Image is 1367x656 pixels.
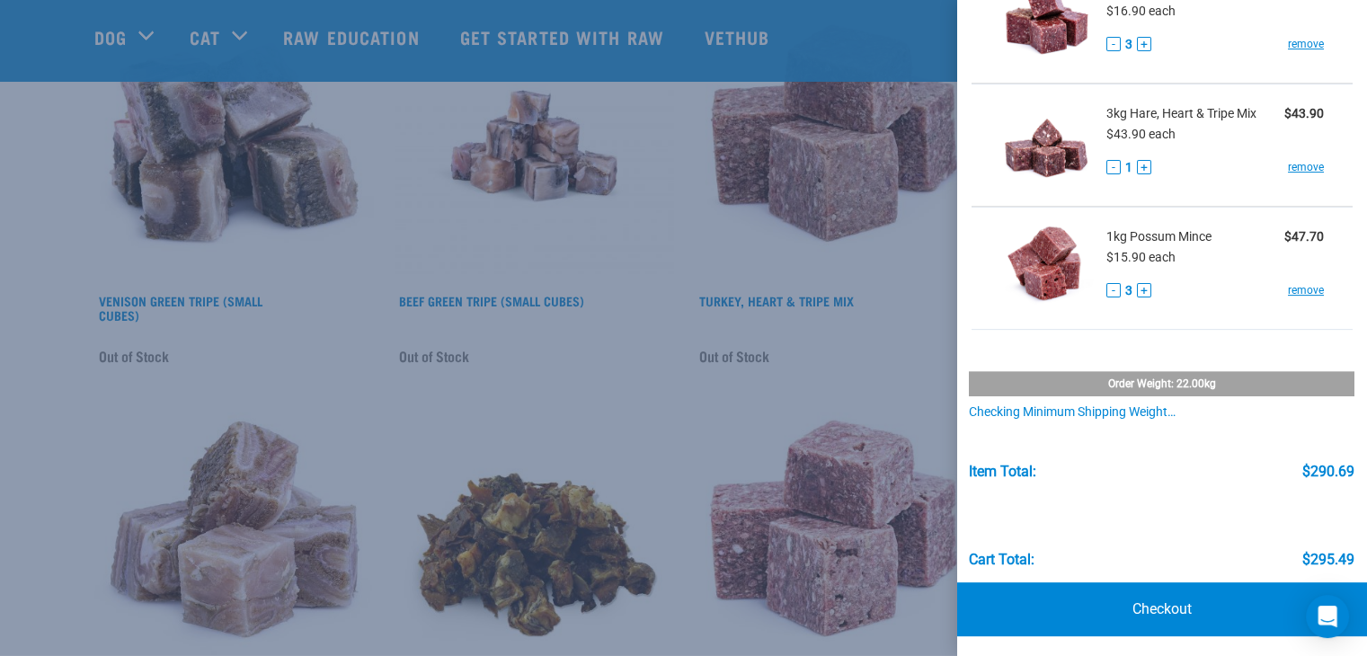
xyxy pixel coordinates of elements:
strong: $47.70 [1284,229,1324,244]
span: $16.90 each [1106,4,1176,18]
a: remove [1288,36,1324,52]
span: 1kg Possum Mince [1106,227,1212,246]
button: - [1106,160,1121,174]
strong: $43.90 [1284,106,1324,120]
div: Checking minimum shipping weight… [969,405,1354,420]
div: Cart total: [969,552,1034,568]
div: Open Intercom Messenger [1306,595,1349,638]
div: $290.69 [1302,464,1354,480]
div: Order weight: 22.00kg [969,371,1354,396]
span: $15.90 each [1106,250,1176,264]
div: $295.49 [1302,552,1354,568]
button: - [1106,283,1121,297]
a: remove [1288,159,1324,175]
span: $43.90 each [1106,127,1176,141]
a: Checkout [957,582,1367,636]
span: 3kg Hare, Heart & Tripe Mix [1106,104,1256,123]
img: Hare, Heart & Tripe Mix [1000,99,1093,191]
a: remove [1288,282,1324,298]
img: Possum Mince [1000,222,1093,315]
button: + [1137,283,1151,297]
button: - [1106,37,1121,51]
span: 3 [1125,35,1132,54]
div: Item Total: [969,464,1036,480]
button: + [1137,37,1151,51]
button: + [1137,160,1151,174]
span: 3 [1125,281,1132,300]
span: 1 [1125,158,1132,177]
